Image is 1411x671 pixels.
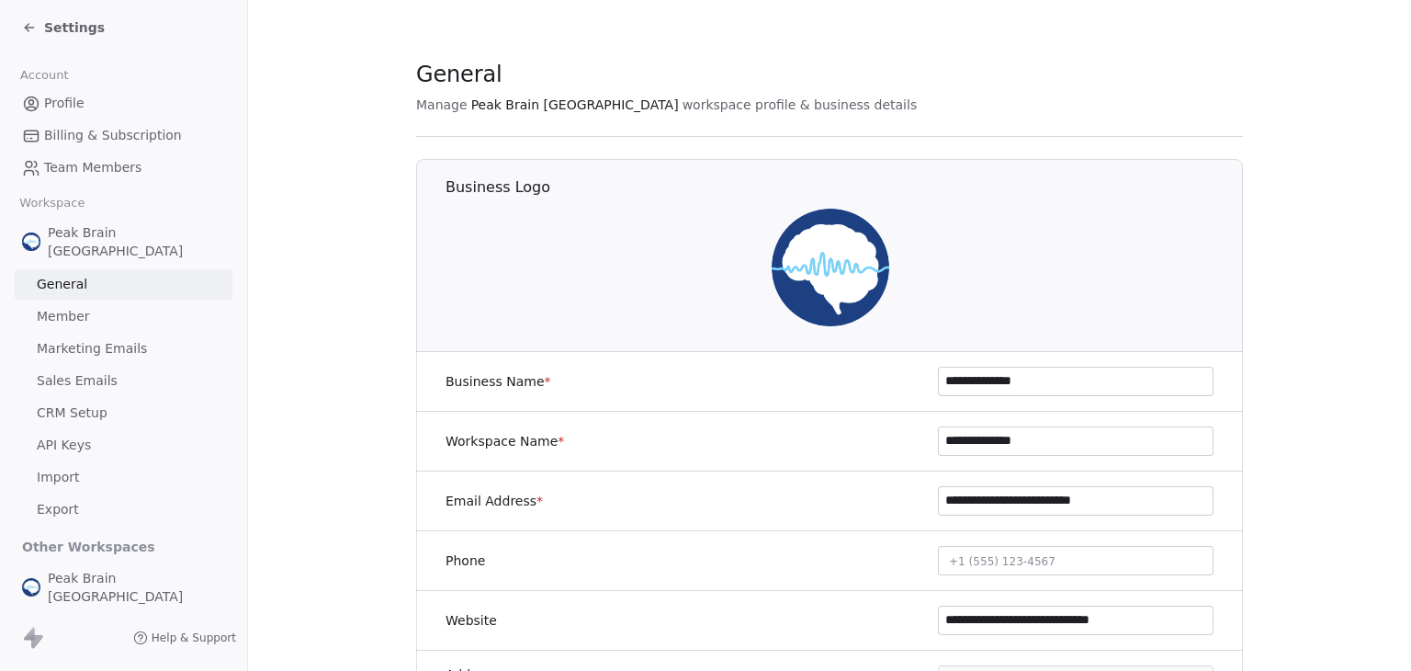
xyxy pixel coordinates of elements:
[772,209,889,326] img: Peak%20Brain%20Logo.png
[938,546,1213,575] button: +1 (555) 123-4567
[15,398,232,428] a: CRM Setup
[37,339,147,358] span: Marketing Emails
[416,61,502,88] span: General
[22,233,40,251] img: Peak%20Brain%20Logo.png
[22,18,105,37] a: Settings
[683,96,918,114] span: workspace profile & business details
[15,88,232,119] a: Profile
[37,404,107,423] span: CRM Setup
[446,552,485,570] label: Phone
[15,495,232,525] a: Export
[949,555,1055,568] span: +1 (555) 123-4567
[446,492,543,510] label: Email Address
[37,500,79,519] span: Export
[37,468,79,487] span: Import
[48,569,225,606] span: Peak Brain [GEOGRAPHIC_DATA]
[15,462,232,493] a: Import
[44,158,141,177] span: Team Members
[37,436,91,455] span: API Keys
[15,120,232,151] a: Billing & Subscription
[15,430,232,461] a: API Keys
[44,126,182,145] span: Billing & Subscription
[48,223,225,260] span: Peak Brain [GEOGRAPHIC_DATA]
[44,18,105,37] span: Settings
[15,269,232,300] a: General
[44,94,85,113] span: Profile
[37,371,118,391] span: Sales Emails
[446,372,551,391] label: Business Name
[15,301,232,332] a: Member
[15,532,163,562] span: Other Workspaces
[12,189,93,217] span: Workspace
[22,578,40,597] img: peakbrain_logo.jpg
[446,611,497,630] label: Website
[446,432,564,450] label: Workspace Name
[152,631,236,645] span: Help & Support
[15,153,232,183] a: Team Members
[446,177,1244,198] h1: Business Logo
[12,62,76,89] span: Account
[471,96,679,114] span: Peak Brain [GEOGRAPHIC_DATA]
[37,275,87,294] span: General
[15,366,232,396] a: Sales Emails
[416,96,468,114] span: Manage
[37,307,90,326] span: Member
[15,334,232,364] a: Marketing Emails
[133,631,236,645] a: Help & Support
